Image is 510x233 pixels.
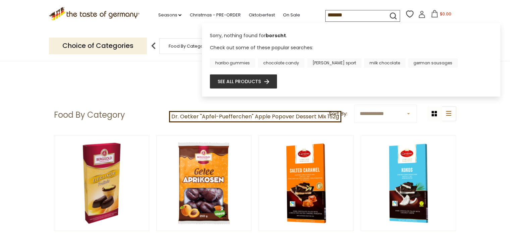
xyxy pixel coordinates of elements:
[202,23,500,97] div: Instant Search Results
[210,44,492,68] div: Check out some of these popular searches:
[364,58,405,68] a: milk chocolate
[329,110,347,118] label: Sort By:
[408,58,458,68] a: german sausages
[210,58,255,68] a: haribo gummies
[307,58,361,68] a: [PERSON_NAME] sport
[361,136,456,231] img: Carstens Luebecker Dark Chocolate and Coconut, 4.9 oz
[54,110,125,120] h1: Food By Category
[259,136,354,231] img: Carstens Luebecker Marzipan Bars with Dark Chocolate and Salted Caramel, 4.9 oz
[266,32,286,39] b: borscht
[54,136,149,231] img: Berggold Eggnog Liquor Pralines, 100g
[49,38,147,54] p: Choice of Categories
[169,44,208,49] a: Food By Category
[248,11,275,19] a: Oktoberfest
[158,11,181,19] a: Seasons
[440,11,451,17] span: $0.00
[147,39,160,53] img: previous arrow
[427,10,455,20] button: $0.00
[218,78,269,85] a: See all products
[210,32,492,44] div: Sorry, nothing found for .
[258,58,304,68] a: chocolate candy
[189,11,240,19] a: Christmas - PRE-ORDER
[169,111,341,122] a: Dr. Oetker "Apfel-Puefferchen" Apple Popover Dessert Mix 152g
[157,136,251,231] img: Berggold Chocolate Apricot Jelly Pralines, 300g
[283,11,300,19] a: On Sale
